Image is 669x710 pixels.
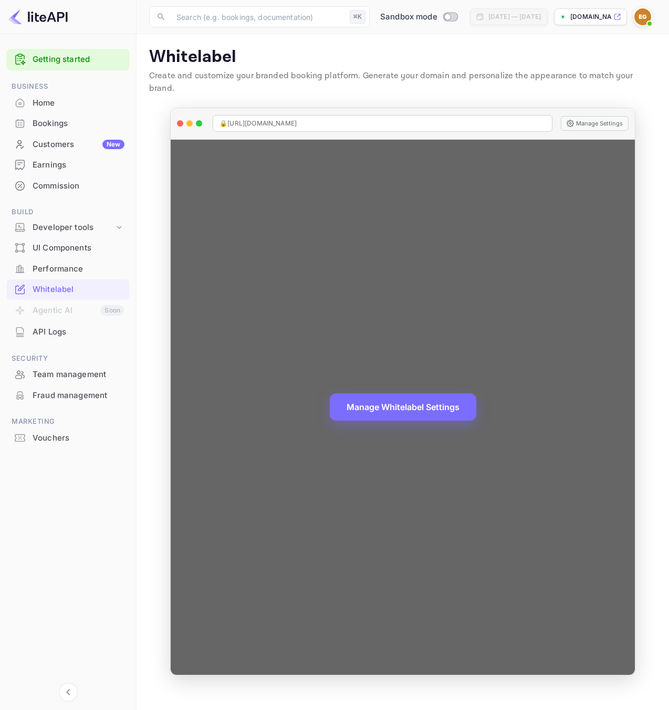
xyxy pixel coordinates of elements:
[350,10,365,24] div: ⌘K
[6,81,130,92] span: Business
[6,113,130,133] a: Bookings
[376,11,462,23] div: Switch to Production mode
[33,222,114,234] div: Developer tools
[170,6,346,27] input: Search (e.g. bookings, documentation)
[6,93,130,112] a: Home
[6,428,130,448] div: Vouchers
[33,369,124,381] div: Team management
[6,218,130,237] div: Developer tools
[33,97,124,109] div: Home
[380,11,437,23] span: Sandbox mode
[6,416,130,427] span: Marketing
[6,322,130,341] a: API Logs
[6,428,130,447] a: Vouchers
[6,176,130,196] div: Commission
[33,159,124,171] div: Earnings
[6,279,130,300] div: Whitelabel
[33,284,124,296] div: Whitelabel
[6,364,130,385] div: Team management
[6,385,130,405] a: Fraud management
[6,259,130,278] a: Performance
[6,364,130,384] a: Team management
[6,238,130,257] a: UI Components
[6,176,130,195] a: Commission
[488,12,541,22] div: [DATE] — [DATE]
[6,322,130,342] div: API Logs
[6,259,130,279] div: Performance
[33,180,124,192] div: Commission
[6,353,130,364] span: Security
[33,390,124,402] div: Fraud management
[219,119,297,128] span: 🔒 [URL][DOMAIN_NAME]
[6,238,130,258] div: UI Components
[149,47,656,68] p: Whitelabel
[6,134,130,155] div: CustomersNew
[33,326,124,338] div: API Logs
[6,93,130,113] div: Home
[33,118,124,130] div: Bookings
[6,385,130,406] div: Fraud management
[6,113,130,134] div: Bookings
[330,393,476,421] button: Manage Whitelabel Settings
[8,8,68,25] img: LiteAPI logo
[6,49,130,70] div: Getting started
[59,683,78,702] button: Collapse navigation
[570,12,611,22] p: [DOMAIN_NAME]
[561,116,629,131] button: Manage Settings
[102,140,124,149] div: New
[6,279,130,299] a: Whitelabel
[33,242,124,254] div: UI Components
[6,155,130,174] a: Earnings
[149,70,656,95] p: Create and customize your branded booking platform. Generate your domain and personalize the appe...
[6,206,130,218] span: Build
[6,155,130,175] div: Earnings
[634,8,651,25] img: Eduardo Granados
[6,134,130,154] a: CustomersNew
[33,139,124,151] div: Customers
[33,54,124,66] a: Getting started
[33,263,124,275] div: Performance
[33,432,124,444] div: Vouchers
